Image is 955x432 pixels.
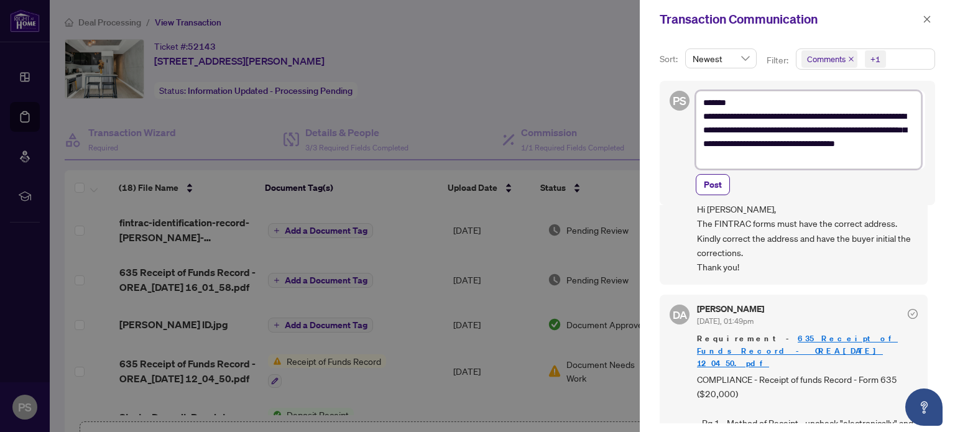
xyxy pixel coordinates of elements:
[693,49,749,68] span: Newest
[697,316,754,326] span: [DATE], 01:49pm
[660,52,680,66] p: Sort:
[870,53,880,65] div: +1
[697,305,764,313] h5: [PERSON_NAME]
[704,175,722,195] span: Post
[908,309,918,319] span: check-circle
[801,50,857,68] span: Comments
[697,333,898,369] a: 635 Receipt of Funds Record - OREA_[DATE] 12_04_50.pdf
[660,10,919,29] div: Transaction Communication
[673,92,686,109] span: PS
[767,53,790,67] p: Filter:
[697,202,918,275] span: Hi [PERSON_NAME], The FINTRAC forms must have the correct address. Kindly correct the address and...
[905,388,943,426] button: Open asap
[807,53,846,65] span: Comments
[848,56,854,62] span: close
[697,333,918,370] span: Requirement -
[672,306,687,323] span: DA
[696,174,730,195] button: Post
[923,15,931,24] span: close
